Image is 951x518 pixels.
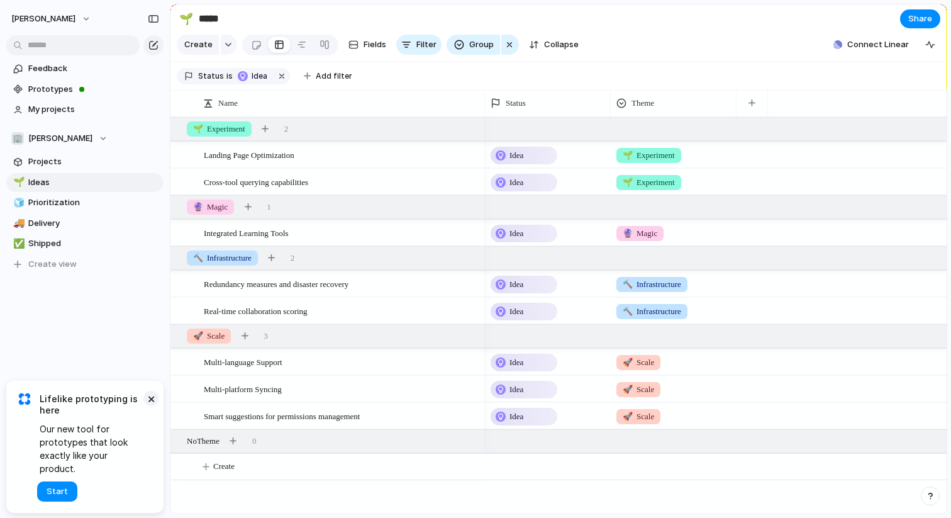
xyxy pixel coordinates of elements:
[218,97,238,110] span: Name
[509,356,523,369] span: Idea
[204,381,282,396] span: Multi-platform Syncing
[13,175,22,189] div: 🌱
[204,225,289,240] span: Integrated Learning Tools
[187,435,220,448] span: No Theme
[226,70,233,82] span: is
[623,149,675,162] span: Experiment
[193,252,252,264] span: Infrastructure
[847,38,909,51] span: Connect Linear
[193,253,203,262] span: 🔨
[6,173,164,192] a: 🌱Ideas
[193,201,228,213] span: Magic
[28,83,159,96] span: Prototypes
[506,97,526,110] span: Status
[13,196,22,210] div: 🧊
[213,460,235,473] span: Create
[623,358,633,367] span: 🚀
[224,69,235,83] button: is
[364,38,386,51] span: Fields
[6,193,164,212] a: 🧊Prioritization
[204,147,294,162] span: Landing Page Optimization
[509,305,523,318] span: Idea
[47,485,68,498] span: Start
[28,103,159,116] span: My projects
[234,69,274,83] button: Idea
[623,278,681,291] span: Infrastructure
[13,237,22,251] div: ✅
[623,177,633,187] span: 🌱
[28,217,159,230] span: Delivery
[623,150,633,160] span: 🌱
[396,35,442,55] button: Filter
[6,129,164,148] button: 🏢[PERSON_NAME]
[193,331,203,341] span: 🚀
[631,97,654,110] span: Theme
[28,258,77,271] span: Create view
[509,278,523,291] span: Idea
[11,196,24,209] button: 🧊
[28,196,159,209] span: Prioritization
[193,124,203,133] span: 🌱
[264,330,268,342] span: 3
[6,214,164,233] a: 🚚Delivery
[11,176,24,189] button: 🌱
[623,228,633,238] span: 🔮
[11,237,24,250] button: ✅
[316,70,352,82] span: Add filter
[623,356,654,369] span: Scale
[198,70,224,82] span: Status
[28,176,159,189] span: Ideas
[176,9,196,29] button: 🌱
[284,123,289,135] span: 2
[252,70,270,82] span: Idea
[623,279,633,289] span: 🔨
[6,100,164,119] a: My projects
[623,383,654,396] span: Scale
[204,408,360,423] span: Smart suggestions for permissions management
[343,35,391,55] button: Fields
[267,201,271,213] span: 1
[509,176,523,189] span: Idea
[509,149,523,162] span: Idea
[11,217,24,230] button: 🚚
[179,10,193,27] div: 🌱
[40,422,145,475] span: Our new tool for prototypes that look exactly like your product.
[193,202,203,211] span: 🔮
[623,176,675,189] span: Experiment
[900,9,940,28] button: Share
[509,227,523,240] span: Idea
[6,9,97,29] button: [PERSON_NAME]
[13,216,22,230] div: 🚚
[252,435,257,448] span: 0
[6,80,164,99] a: Prototypes
[416,38,437,51] span: Filter
[204,354,282,369] span: Multi-language Support
[204,174,308,189] span: Cross-tool querying capabilities
[469,38,494,51] span: Group
[908,13,932,25] span: Share
[28,62,159,75] span: Feedback
[6,234,164,253] div: ✅Shipped
[6,152,164,171] a: Projects
[204,303,308,318] span: Real-time collaboration scoring
[143,391,158,406] button: Dismiss
[623,410,654,423] span: Scale
[623,385,633,394] span: 🚀
[623,305,681,318] span: Infrastructure
[11,13,75,25] span: [PERSON_NAME]
[623,307,633,316] span: 🔨
[6,255,164,274] button: Create view
[204,276,348,291] span: Redundancy measures and disaster recovery
[524,35,584,55] button: Collapse
[193,123,245,135] span: Experiment
[296,67,360,85] button: Add filter
[28,237,159,250] span: Shipped
[37,481,77,502] button: Start
[623,412,633,421] span: 🚀
[509,383,523,396] span: Idea
[291,252,295,264] span: 2
[623,227,657,240] span: Magic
